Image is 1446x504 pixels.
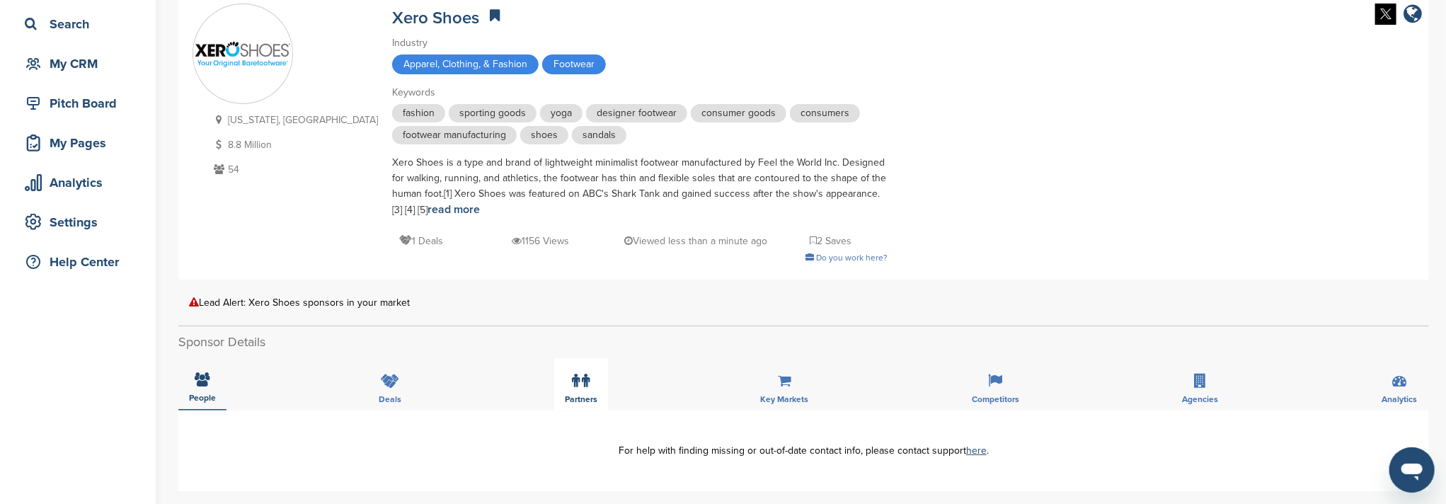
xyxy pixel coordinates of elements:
[572,126,626,144] span: sandals
[200,446,1408,456] div: For help with finding missing or out-of-date contact info, please contact support .
[790,104,860,122] span: consumers
[540,104,583,122] span: yoga
[210,136,378,154] p: 8.8 Million
[21,210,142,235] div: Settings
[210,161,378,178] p: 54
[14,87,142,120] a: Pitch Board
[810,232,851,250] p: 2 Saves
[392,126,517,144] span: footwear manufacturing
[1183,395,1219,403] span: Agencies
[1382,395,1417,403] span: Analytics
[392,8,479,28] a: Xero Shoes
[178,333,1429,352] h2: Sponsor Details
[392,155,888,218] div: Xero Shoes is a type and brand of lightweight minimalist footwear manufactured by Feel the World ...
[520,126,568,144] span: shoes
[805,253,888,263] a: Do you work here?
[399,232,443,250] p: 1 Deals
[1404,4,1422,27] a: company link
[21,170,142,195] div: Analytics
[625,232,768,250] p: Viewed less than a minute ago
[512,232,569,250] p: 1156 Views
[542,55,606,74] span: Footwear
[21,51,142,76] div: My CRM
[21,91,142,116] div: Pitch Board
[565,395,597,403] span: Partners
[972,395,1019,403] span: Competitors
[189,394,216,402] span: People
[1375,4,1396,25] img: Twitter white
[392,104,445,122] span: fashion
[14,206,142,239] a: Settings
[21,11,142,37] div: Search
[816,253,888,263] span: Do you work here?
[21,130,142,156] div: My Pages
[193,40,292,69] img: Sponsorpitch & Xero Shoes
[189,297,1418,308] div: Lead Alert: Xero Shoes sponsors in your market
[1389,447,1435,493] iframe: Button to launch messaging window
[21,249,142,275] div: Help Center
[14,166,142,199] a: Analytics
[761,395,809,403] span: Key Markets
[392,35,888,51] div: Industry
[428,202,480,217] a: read more
[392,85,888,101] div: Keywords
[14,246,142,278] a: Help Center
[586,104,687,122] span: designer footwear
[966,445,987,457] a: here
[691,104,786,122] span: consumer goods
[210,111,378,129] p: [US_STATE], [GEOGRAPHIC_DATA]
[379,395,402,403] span: Deals
[14,47,142,80] a: My CRM
[392,55,539,74] span: Apparel, Clothing, & Fashion
[449,104,536,122] span: sporting goods
[14,8,142,40] a: Search
[14,127,142,159] a: My Pages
